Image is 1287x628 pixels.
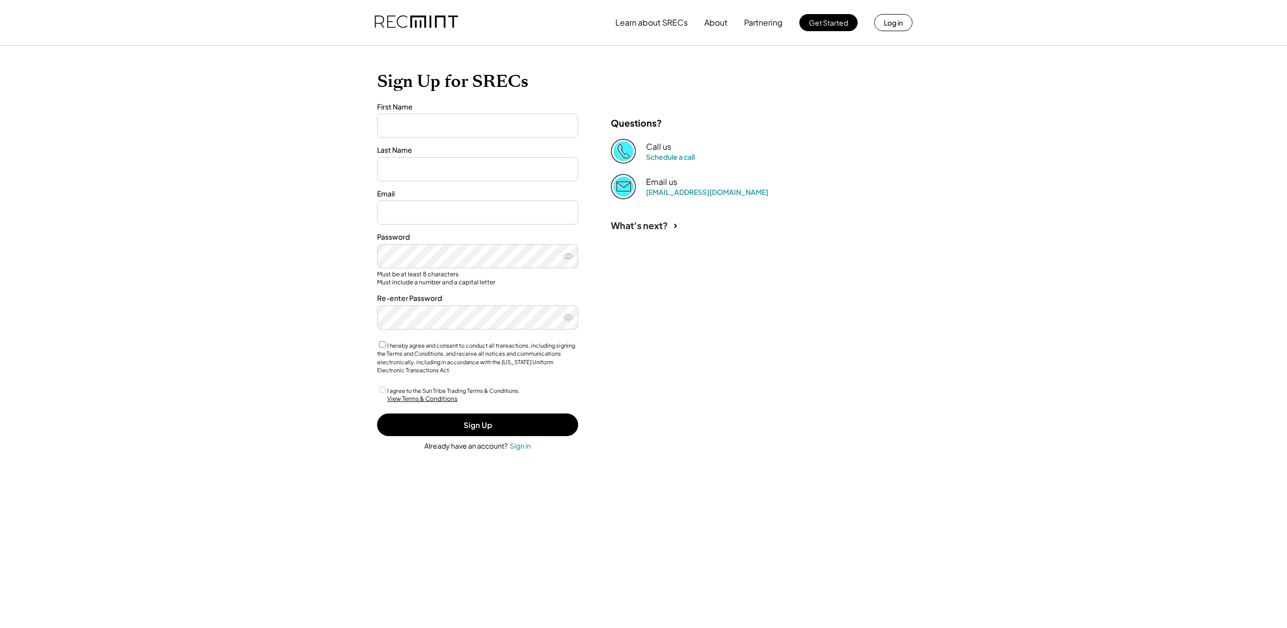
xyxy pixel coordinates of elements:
[377,145,578,155] div: Last Name
[377,342,575,374] label: I hereby agree and consent to conduct all transactions, including signing the Terms and Condition...
[799,14,858,31] button: Get Started
[377,413,578,436] button: Sign Up
[387,387,520,394] label: I agree to the Sun Tribe Trading Terms & Conditions.
[744,13,783,33] button: Partnering
[377,102,578,112] div: First Name
[646,142,671,152] div: Call us
[615,13,688,33] button: Learn about SRECs
[611,220,668,231] div: What's next?
[375,6,458,40] img: recmint-logotype%403x.png
[646,152,695,161] a: Schedule a call
[646,177,677,187] div: Email us
[611,117,662,129] div: Questions?
[704,13,727,33] button: About
[510,441,531,450] div: Sign in
[377,293,578,303] div: Re-enter Password
[377,71,910,92] h1: Sign Up for SRECs
[646,187,768,196] a: [EMAIL_ADDRESS][DOMAIN_NAME]
[424,441,508,451] div: Already have an account?
[387,395,457,403] div: View Terms & Conditions
[874,14,912,31] button: Log in
[377,270,578,286] div: Must be at least 8 characters Must include a number and a capital letter
[377,189,578,199] div: Email
[377,232,578,242] div: Password
[611,139,636,164] img: Phone%20copy%403x.png
[611,174,636,199] img: Email%202%403x.png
